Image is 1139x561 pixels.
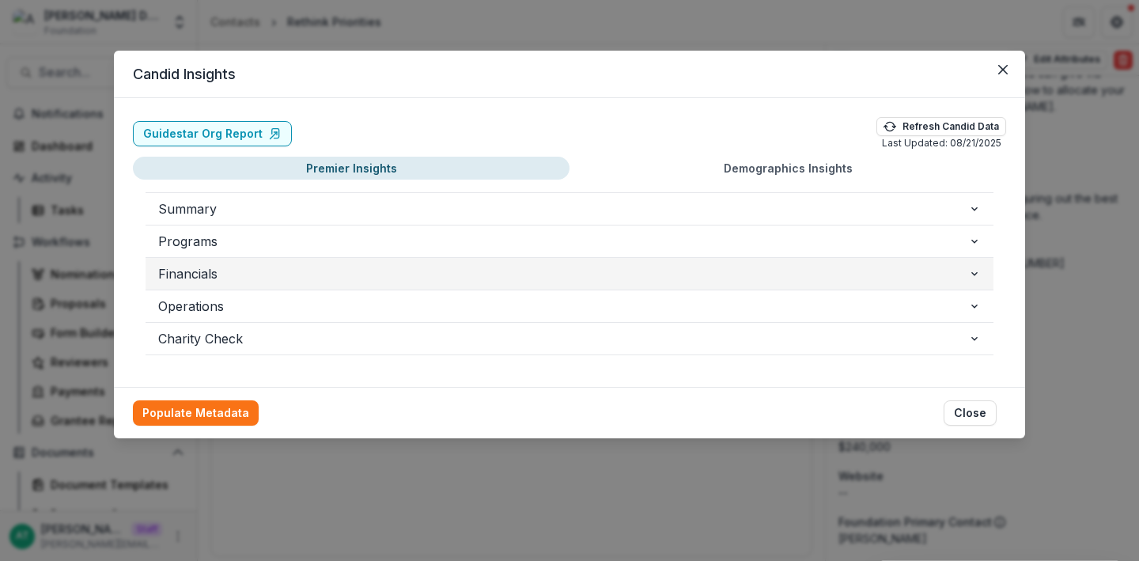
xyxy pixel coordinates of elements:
button: Close [944,400,997,426]
button: Charity Check [146,323,993,354]
button: Summary [146,193,993,225]
button: Premier Insights [133,157,569,180]
button: Demographics Insights [569,157,1006,180]
button: Financials [146,258,993,290]
span: Summary [158,199,968,218]
span: Programs [158,232,968,251]
button: Refresh Candid Data [876,117,1006,136]
span: Charity Check [158,329,968,348]
span: Financials [158,264,968,283]
button: Operations [146,290,993,322]
button: Close [990,57,1016,82]
button: Populate Metadata [133,400,259,426]
p: Last Updated: 08/21/2025 [882,136,1001,150]
span: Operations [158,297,968,316]
button: Programs [146,226,993,257]
header: Candid Insights [114,51,1025,98]
a: Guidestar Org Report [133,121,292,146]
